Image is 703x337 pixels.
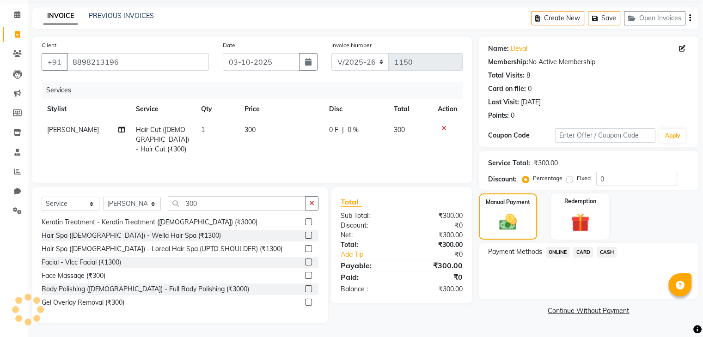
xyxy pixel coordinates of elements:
div: 8 [526,71,530,80]
span: 0 % [348,125,359,135]
th: Price [239,99,324,120]
a: PREVIOUS INVOICES [89,12,154,20]
img: _gift.svg [565,211,595,234]
div: ₹300.00 [402,240,470,250]
div: Body Polishing ([DEMOGRAPHIC_DATA]) - Full Body Polishing (₹3000) [42,284,249,294]
div: Services [43,82,470,99]
button: Apply [659,129,685,143]
div: Discount: [488,175,517,184]
div: ₹0 [413,250,469,259]
th: Action [432,99,463,120]
div: Facial - Vlcc Facial (₹1300) [42,258,121,267]
button: Create New [531,11,584,25]
input: Search by Name/Mobile/Email/Code [67,53,209,71]
span: Hair Cut ([DEMOGRAPHIC_DATA]) - Hair Cut (₹300) [136,126,189,153]
button: Open Invoices [624,11,685,25]
div: Coupon Code [488,131,555,140]
div: Hair Spa ([DEMOGRAPHIC_DATA]) - Wella Hair Spa (₹1300) [42,231,221,241]
div: Name: [488,44,509,54]
span: Total [341,197,362,207]
div: Payable: [334,260,402,271]
div: ₹300.00 [402,284,470,294]
th: Service [130,99,196,120]
img: _cash.svg [494,212,522,232]
label: Percentage [533,174,562,182]
div: Net: [334,230,402,240]
input: Search or Scan [168,196,306,211]
div: [DATE] [521,97,541,107]
th: Stylist [42,99,130,120]
div: Membership: [488,57,528,67]
div: Face Massage (₹300) [42,271,105,281]
a: Add Tip [334,250,413,259]
div: Total: [334,240,402,250]
div: Keratin Treatment - Keratin Treatment ([DEMOGRAPHIC_DATA]) (₹3000) [42,217,257,227]
div: ₹300.00 [534,158,558,168]
div: ₹0 [402,221,470,230]
div: ₹300.00 [402,230,470,240]
div: Card on file: [488,84,526,94]
span: CASH [597,247,617,258]
a: Continue Without Payment [481,306,697,316]
div: No Active Membership [488,57,689,67]
div: Gel Overlay Removal (₹300) [42,298,124,307]
label: Manual Payment [486,198,530,206]
span: [PERSON_NAME] [47,126,99,134]
div: Last Visit: [488,97,519,107]
div: Service Total: [488,158,530,168]
div: 0 [511,111,514,120]
span: 0 F [329,125,338,135]
th: Total [388,99,432,120]
div: ₹0 [402,271,470,283]
span: 300 [245,126,256,134]
div: ₹300.00 [402,211,470,221]
label: Date [223,41,235,49]
label: Fixed [577,174,591,182]
button: +91 [42,53,67,71]
input: Enter Offer / Coupon Code [555,128,656,143]
label: Invoice Number [331,41,372,49]
a: INVOICE [43,8,78,24]
label: Redemption [564,197,596,205]
div: Balance : [334,284,402,294]
div: Paid: [334,271,402,283]
span: 1 [201,126,205,134]
span: 300 [394,126,405,134]
div: Sub Total: [334,211,402,221]
a: Deval [511,44,527,54]
div: Discount: [334,221,402,230]
button: Save [588,11,620,25]
div: 0 [528,84,532,94]
div: Hair Spa ([DEMOGRAPHIC_DATA]) - Loreal Hair Spa (UPTO SHOULDER) (₹1300) [42,244,282,254]
span: Payment Methods [488,247,542,257]
span: CARD [573,247,593,258]
span: ONLINE [546,247,570,258]
label: Client [42,41,56,49]
span: | [342,125,344,135]
div: Points: [488,111,509,120]
div: ₹300.00 [402,260,470,271]
th: Disc [324,99,388,120]
th: Qty [196,99,239,120]
div: Total Visits: [488,71,525,80]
